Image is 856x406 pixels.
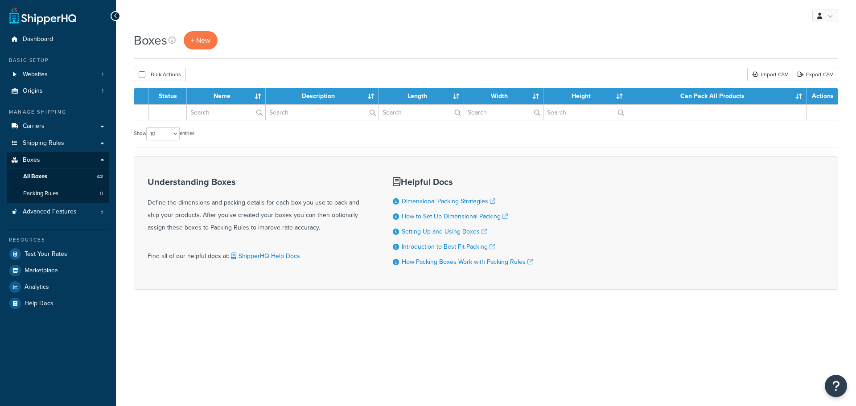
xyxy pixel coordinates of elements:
h3: Helpful Docs [393,177,533,187]
a: Dimensional Packing Strategies [402,197,495,206]
input: Search [187,105,265,120]
a: Analytics [7,279,109,295]
th: Description [266,88,379,104]
span: Origins [23,87,43,95]
a: Test Your Rates [7,246,109,262]
a: Advanced Features 5 [7,204,109,220]
input: Search [464,105,543,120]
span: Help Docs [25,300,53,308]
th: Status [149,88,187,104]
a: Dashboard [7,31,109,48]
div: Find all of our helpful docs at: [148,243,370,262]
a: Export CSV [793,68,838,81]
input: Search [266,105,379,120]
a: Marketplace [7,262,109,279]
a: Setting Up and Using Boxes [402,227,487,236]
span: 1 [102,87,103,95]
div: Define the dimensions and packing details for each box you use to pack and ship your products. Af... [148,177,370,234]
span: Packing Rules [23,190,58,197]
span: All Boxes [23,173,47,180]
button: Bulk Actions [134,68,186,81]
li: Advanced Features [7,204,109,220]
a: All Boxes 42 [7,168,109,185]
li: Packing Rules [7,185,109,202]
span: Marketplace [25,267,58,275]
select: Showentries [146,127,180,140]
div: Manage Shipping [7,108,109,116]
a: How Packing Boxes Work with Packing Rules [402,257,533,267]
th: Length [379,88,464,104]
a: Packing Rules 0 [7,185,109,202]
a: How to Set Up Dimensional Packing [402,212,508,221]
input: Search [379,105,464,120]
li: Websites [7,66,109,83]
a: Boxes [7,152,109,168]
th: Name [187,88,266,104]
a: ShipperHQ Help Docs [229,251,300,261]
th: Height [543,88,627,104]
span: Advanced Features [23,208,77,216]
th: Width [464,88,543,104]
a: + New [184,31,218,49]
li: All Boxes [7,168,109,185]
h1: Boxes [134,32,167,49]
th: Can Pack All Products [627,88,807,104]
button: Open Resource Center [825,375,847,397]
input: Search [543,105,627,120]
div: Basic Setup [7,57,109,64]
span: + New [191,35,210,45]
span: 5 [100,208,103,216]
a: ShipperHQ Home [9,7,76,25]
span: Shipping Rules [23,139,64,147]
div: Import CSV [747,68,793,81]
li: Origins [7,83,109,99]
li: Boxes [7,152,109,203]
span: 0 [100,190,103,197]
th: Actions [807,88,838,104]
a: Introduction to Best Fit Packing [402,242,495,251]
span: Dashboard [23,36,53,43]
label: Show entries [134,127,194,140]
a: Carriers [7,118,109,135]
span: Test Your Rates [25,250,67,258]
span: Websites [23,71,48,78]
span: Carriers [23,123,45,130]
h3: Understanding Boxes [148,177,370,187]
a: Websites 1 [7,66,109,83]
a: Origins 1 [7,83,109,99]
a: Shipping Rules [7,135,109,152]
div: Resources [7,236,109,244]
span: Analytics [25,283,49,291]
span: 1 [102,71,103,78]
span: Boxes [23,156,40,164]
span: 42 [97,173,103,180]
a: Help Docs [7,295,109,312]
